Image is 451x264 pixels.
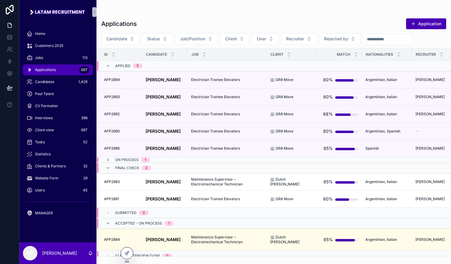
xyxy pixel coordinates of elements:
a: 🏢 GR8 Move [270,77,313,82]
a: 🏢 GR8 Move [270,129,313,134]
button: Select Button [319,33,361,45]
a: Argentinian, Italian [365,112,408,116]
div: scrollable content [19,24,96,226]
span: Candidate [106,36,127,42]
div: 80% [323,125,333,137]
span: Electrician Trainee Elevators [191,95,240,99]
a: Candidates1,429 [23,76,93,87]
a: APP2892 [104,112,138,116]
a: Customers 2025 [23,40,93,51]
div: 32 [81,163,89,170]
span: APP2884 [104,237,120,242]
a: Applications697 [23,64,93,75]
span: Recruiter [286,36,304,42]
a: Client view697 [23,125,93,135]
span: 🏢 GR8 Move [270,197,293,201]
span: 🏢 GR8 Move [270,95,293,99]
a: [PERSON_NAME] [146,237,184,242]
span: 🏢 GR8 Move [270,129,293,134]
a: 🏢 GR8 Move [270,95,313,99]
span: MF [27,250,34,257]
span: Accepted - On process [115,221,162,226]
a: Argentinian, Italian [365,179,408,184]
a: Argentinian, Spanish [365,129,408,134]
span: APP2894 [104,77,120,82]
a: 80% [320,91,358,103]
a: 68% [320,108,358,120]
a: Statistics [23,149,93,160]
span: Client Interview Done [115,253,160,258]
button: Select Button [101,33,140,45]
a: 85% [320,142,358,154]
span: Statistics [35,152,51,157]
span: Nationalities [366,52,393,57]
a: Maintenance Supervisor – Electromechanical Technician [191,235,263,244]
div: 0 [166,253,169,258]
a: APP2890 [104,129,138,134]
a: [PERSON_NAME] [146,77,184,82]
div: 697 [79,126,89,134]
span: Argentinian, Italian [365,112,397,116]
div: 5 [137,64,139,68]
strong: [PERSON_NAME] [146,196,181,201]
a: APP2894 [104,77,138,82]
span: Candidate [146,52,167,57]
span: On process [115,157,139,162]
a: Electrician Trainee Elevators [191,146,263,151]
div: 52 [81,138,89,146]
span: [PERSON_NAME] [415,146,445,151]
span: APP2893 [104,95,120,99]
span: [PERSON_NAME] [415,179,445,184]
a: APP2893 [104,95,138,99]
span: APP2890 [104,129,120,134]
a: 🏢 GR8 Move [270,146,313,151]
span: Argentinian, Spanish [365,129,400,134]
a: [PERSON_NAME] [146,129,184,134]
strong: [PERSON_NAME] [146,77,181,82]
span: Electrician Trainee Elevators [191,129,240,134]
span: Electrician Trainee Elevators [191,112,240,116]
a: Pool Talent [23,89,93,99]
span: APP2886 [104,146,120,151]
strong: [PERSON_NAME] [146,146,181,151]
button: Select Button [220,33,249,45]
span: Interviews [35,116,53,120]
strong: [PERSON_NAME] [146,111,181,116]
a: 80% [320,125,358,137]
span: Electrician Trainee Elevators [191,146,240,151]
a: Tasks52 [23,137,93,148]
div: 2 [145,166,147,170]
span: 🏢 GR8 Move [270,112,293,116]
img: App logo [29,7,87,17]
span: [PERSON_NAME] [415,77,445,82]
div: 398 [79,114,89,122]
div: 85% [323,142,333,154]
span: Rejected by [324,36,348,42]
span: Jobs [35,55,43,60]
a: Electrician Trainee Elevators [191,112,263,116]
span: Users [35,188,45,193]
span: Website Form [35,176,58,181]
a: APP2881 [104,197,138,201]
span: Client [225,36,237,42]
span: Argentinian, Italian [365,179,397,184]
a: Maintenance Supervisor – Electromechanical Technician [191,177,263,187]
span: [PERSON_NAME] [415,95,445,99]
a: Electrician Trainee Elevators [191,95,263,99]
a: APP2883 [104,179,138,184]
span: Argentinian, Italian [365,95,397,99]
span: id [104,52,108,57]
button: Application [406,18,446,29]
a: 60% [320,193,358,205]
button: Select Button [281,33,317,45]
a: 85% [320,234,358,246]
span: Argentinian, Italian [365,237,397,242]
div: 1,429 [77,78,89,85]
div: 85% [323,176,333,188]
span: Argentinian, Italian [365,197,397,201]
span: Customers 2025 [35,43,63,48]
span: Job/Position [180,36,205,42]
a: 🏢 Dutch [PERSON_NAME] [270,177,313,187]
